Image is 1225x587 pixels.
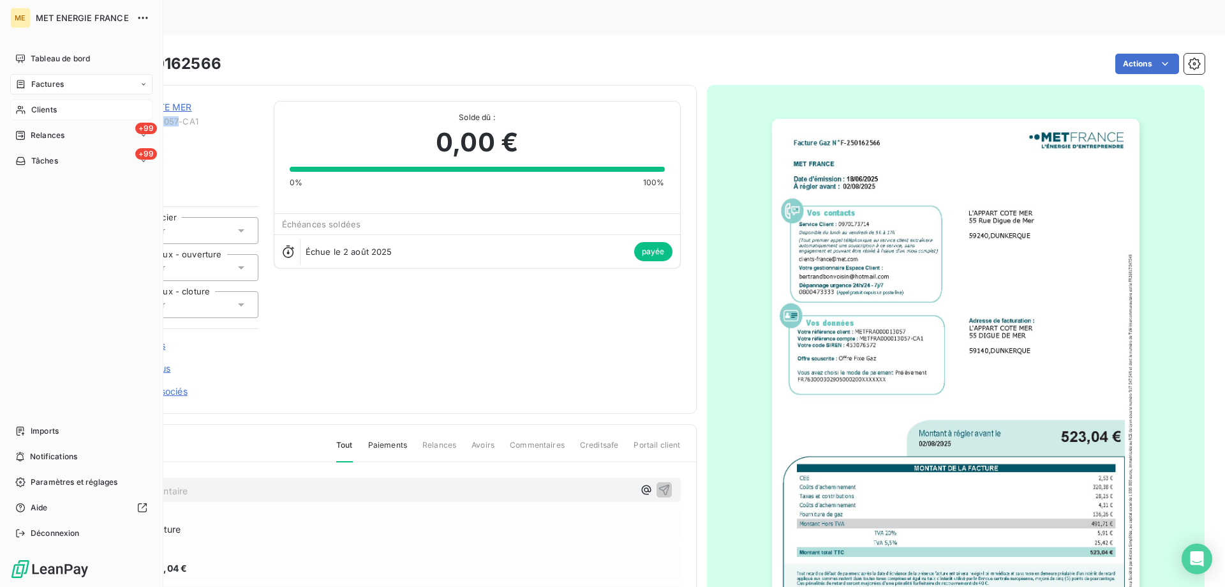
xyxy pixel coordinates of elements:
span: Paiements [368,439,407,461]
span: Commentaires [510,439,565,461]
span: Avoirs [471,439,494,461]
span: METFRA000013057-CA1 [100,116,258,126]
span: Tâches [31,155,58,167]
span: Portail client [634,439,680,461]
span: 0,00 € [436,123,518,162]
span: Clients [31,104,57,116]
span: Aide [31,502,48,514]
a: Aide [10,498,152,518]
span: 100% [643,177,665,188]
div: Open Intercom Messenger [1182,544,1212,574]
img: Logo LeanPay [10,559,89,579]
span: Notifications [30,451,77,462]
span: 0% [290,177,302,188]
h3: F-250162566 [119,52,221,75]
span: payée [634,242,672,261]
span: Creditsafe [580,439,619,461]
span: Relances [31,130,64,141]
span: Échéances soldées [282,219,361,229]
span: Tout [336,439,353,462]
span: Paramètres et réglages [31,476,117,488]
span: +99 [135,123,157,134]
span: Solde dû : [290,112,665,123]
span: Déconnexion [31,528,80,539]
span: Échue le 2 août 2025 [306,247,392,257]
span: Factures [31,79,64,90]
span: Relances [422,439,456,461]
span: 523,04 € [146,561,187,575]
button: Actions [1115,54,1179,74]
span: Imports [31,425,59,437]
span: +99 [135,148,157,160]
span: Tableau de bord [31,53,90,65]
